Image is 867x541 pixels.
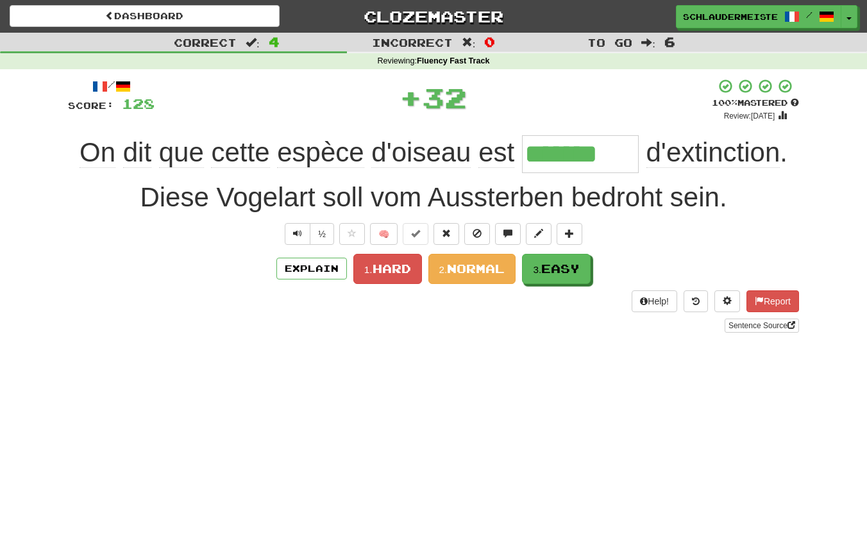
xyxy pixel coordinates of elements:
[276,258,347,279] button: Explain
[641,37,655,48] span: :
[712,97,799,109] div: Mastered
[746,290,799,312] button: Report
[526,223,551,245] button: Edit sentence (alt+d)
[557,223,582,245] button: Add to collection (alt+a)
[639,137,787,168] span: .
[646,137,780,168] span: d'extinction
[339,223,365,245] button: Favorite sentence (alt+f)
[299,5,569,28] a: Clozemaster
[478,137,514,168] span: est
[246,37,260,48] span: :
[373,262,411,276] span: Hard
[400,78,422,117] span: +
[683,11,778,22] span: schlaudermeister
[428,254,516,284] button: 2.Normal
[174,36,237,49] span: Correct
[684,290,708,312] button: Round history (alt+y)
[211,137,269,168] span: cette
[68,78,155,94] div: /
[724,112,775,121] small: Review: [DATE]
[68,100,114,111] span: Score:
[403,223,428,245] button: Set this sentence to 100% Mastered (alt+m)
[364,264,373,275] small: 1.
[282,223,334,245] div: Text-to-speech controls
[447,262,505,276] span: Normal
[370,223,398,245] button: 🧠
[533,264,541,275] small: 3.
[372,36,453,49] span: Incorrect
[277,137,364,168] span: espèce
[522,254,591,284] button: 3.Easy
[541,262,580,276] span: Easy
[484,34,495,49] span: 0
[68,178,799,217] div: Diese Vogelart soll vom Aussterben bedroht sein.
[417,56,489,65] strong: Fluency Fast Track
[269,34,280,49] span: 4
[122,96,155,112] span: 128
[10,5,280,27] a: Dashboard
[495,223,521,245] button: Discuss sentence (alt+u)
[285,223,310,245] button: Play sentence audio (ctl+space)
[464,223,490,245] button: Ignore sentence (alt+i)
[353,254,422,284] button: 1.Hard
[462,37,476,48] span: :
[664,34,675,49] span: 6
[80,137,115,168] span: On
[159,137,204,168] span: que
[439,264,448,275] small: 2.
[632,290,677,312] button: Help!
[433,223,459,245] button: Reset to 0% Mastered (alt+r)
[725,319,799,333] a: Sentence Source
[676,5,841,28] a: schlaudermeister /
[712,97,737,108] span: 100 %
[310,223,334,245] button: ½
[587,36,632,49] span: To go
[806,10,812,19] span: /
[422,81,467,113] span: 32
[371,137,471,168] span: d'oiseau
[123,137,151,168] span: dit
